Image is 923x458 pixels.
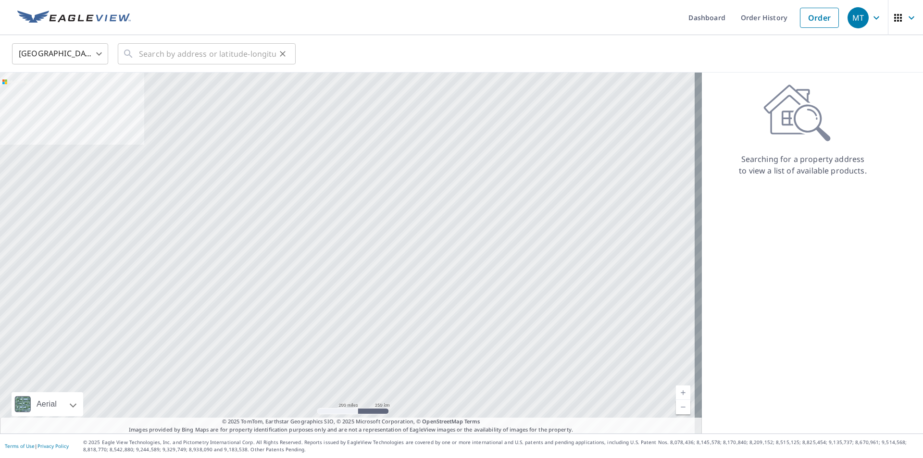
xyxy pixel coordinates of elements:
a: Current Level 5, Zoom Out [676,400,690,414]
img: EV Logo [17,11,131,25]
span: © 2025 TomTom, Earthstar Geographics SIO, © 2025 Microsoft Corporation, © [222,418,480,426]
p: Searching for a property address to view a list of available products. [738,153,867,176]
div: Aerial [34,392,60,416]
input: Search by address or latitude-longitude [139,40,276,67]
p: © 2025 Eagle View Technologies, Inc. and Pictometry International Corp. All Rights Reserved. Repo... [83,439,918,453]
a: Terms of Use [5,443,35,449]
div: MT [848,7,869,28]
p: | [5,443,69,449]
a: Privacy Policy [37,443,69,449]
a: OpenStreetMap [422,418,462,425]
button: Clear [276,47,289,61]
a: Order [800,8,839,28]
a: Terms [464,418,480,425]
a: Current Level 5, Zoom In [676,385,690,400]
div: [GEOGRAPHIC_DATA] [12,40,108,67]
div: Aerial [12,392,83,416]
